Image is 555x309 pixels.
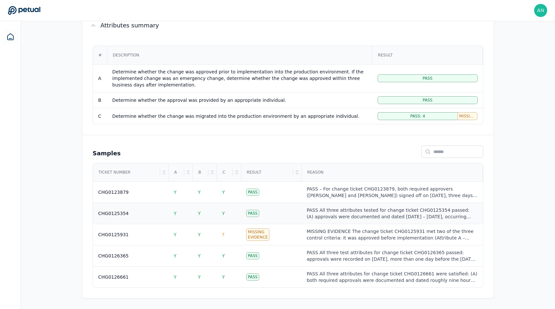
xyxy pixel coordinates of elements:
div: Determine whether the approval was provided by an appropriate individual. [112,97,367,103]
div: Reason [302,164,482,181]
span: Y [174,232,177,237]
div: PASS All three attributes for change ticket CHG0126661 were satisfied: (A) both required approval... [307,270,477,284]
span: Y [174,274,177,280]
div: PASS All three attributes tested for change ticket CHG0125354 passed: (A) approvals were document... [307,207,477,220]
td: C [93,108,107,124]
div: Description [108,46,372,64]
div: B [193,164,208,181]
div: Pass [246,273,259,281]
span: Y [174,253,177,258]
img: andrew+arm@petual.ai [534,4,547,17]
div: CHG0125354 [98,210,129,217]
div: CHG0123879 [98,189,129,195]
span: Y [174,211,177,216]
span: Pass [423,98,432,103]
span: Y [222,274,225,280]
div: C [217,164,232,181]
div: Ticket number [93,164,160,181]
div: Pass [246,210,259,217]
button: Attributes summary [82,16,494,35]
div: CHG0126661 [98,274,129,280]
span: Y [198,190,201,195]
div: Pass [246,252,259,259]
span: Y [222,211,225,216]
div: Determine whether the change was migrated into the production environment by an appropriate indiv... [112,113,367,119]
h2: Samples [93,149,121,158]
div: CHG0125931 [98,231,129,238]
span: Y [174,190,177,195]
span: Y [222,190,225,195]
div: # [93,46,107,64]
span: Y [198,211,201,216]
span: Y [198,253,201,258]
div: Result [373,46,482,64]
td: B [93,92,107,108]
td: A [93,64,107,92]
span: Pass: 4 [410,114,425,119]
span: Missing Evidence: 1 [459,114,476,119]
span: Y [222,253,225,258]
span: ? [222,232,224,237]
div: Determine whether the change was approved prior to implementation into the production environment... [112,69,367,88]
span: Attributes summary [100,21,159,30]
span: Pass [423,76,432,81]
div: PASS – For change ticket CHG0123879, both required approvers ([PERSON_NAME] and [PERSON_NAME]) si... [307,186,477,199]
div: CHG0126365 [98,253,129,259]
span: Y [198,232,201,237]
div: Pass [246,189,259,196]
div: MISSING EVIDENCE The change ticket CHG0125931 met two of the three control criteria: it was appro... [307,228,477,241]
a: Dashboard [3,29,18,45]
div: PASS All three test attributes for change ticket CHG0126365 passed: approvals were recorded on [D... [307,249,477,262]
div: Result [242,164,293,181]
div: A [169,164,184,181]
div: Missing Evidence [246,228,269,241]
span: Y [198,274,201,280]
a: Go to Dashboard [8,6,40,15]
